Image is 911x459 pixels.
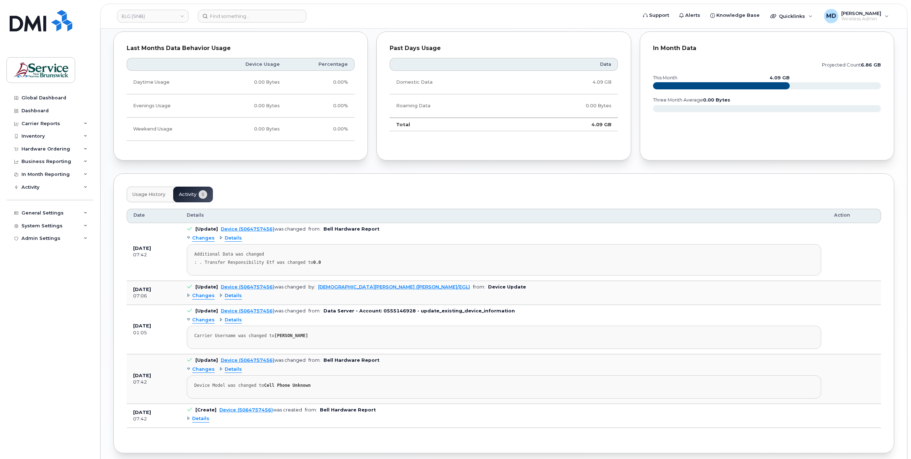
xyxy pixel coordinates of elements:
b: [DATE] [133,246,151,251]
td: 0.00 Bytes [518,94,618,118]
a: Device (5064757456) [221,357,274,363]
strong: [PERSON_NAME] [274,333,308,338]
div: was changed [221,284,306,290]
td: 0.00% [286,94,355,118]
td: 4.09 GB [518,118,618,131]
span: from: [308,308,321,314]
div: 07:42 [133,379,174,385]
div: was created [219,407,302,413]
div: Quicklinks [765,9,818,23]
b: [Update] [195,226,218,232]
span: from: [308,226,321,232]
text: projected count [822,62,881,68]
span: by: [308,284,315,290]
b: [DATE] [133,287,151,292]
td: Total [390,118,518,131]
b: [Update] [195,308,218,314]
div: Carrier Username was changed to [194,333,814,339]
span: Details [192,415,209,422]
b: [DATE] [133,323,151,329]
td: 0.00 Bytes [210,118,286,141]
th: Device Usage [210,58,286,71]
a: Knowledge Base [705,8,765,23]
text: three month average [653,97,730,103]
td: 0.00 Bytes [210,94,286,118]
div: Device Model was changed to [194,383,814,388]
td: Roaming Data [390,94,518,118]
div: 07:42 [133,252,174,258]
b: Device Update [488,284,526,290]
span: Quicklinks [779,13,805,19]
span: Changes [192,235,215,242]
div: was changed [221,357,306,363]
span: Alerts [685,12,700,19]
strong: Cell Phone Unknown [264,383,311,388]
a: ELG (SNB) [117,10,189,23]
a: Device (5064757456) [219,407,273,413]
strong: 0.0 [313,260,321,265]
span: Knowledge Base [716,12,760,19]
td: 4.09 GB [518,71,618,94]
a: Device (5064757456) [221,284,274,290]
span: from: [308,357,321,363]
tr: Weekdays from 6:00pm to 8:00am [127,94,355,118]
span: from: [473,284,485,290]
a: Device (5064757456) [221,226,274,232]
th: Percentage [286,58,355,71]
text: this month [653,75,677,80]
div: Past Days Usage [390,45,618,52]
div: : . Transfer Responsibility Etf was changed to [194,260,814,265]
td: 0.00 Bytes [210,71,286,94]
b: [Create] [195,407,216,413]
b: [DATE] [133,410,151,415]
div: Last Months Data Behavior Usage [127,45,355,52]
td: Weekend Usage [127,118,210,141]
span: Date [133,212,145,218]
span: [PERSON_NAME] [841,10,881,16]
a: [DEMOGRAPHIC_DATA][PERSON_NAME] ([PERSON_NAME]/EGL) [318,284,470,290]
text: 4.09 GB [770,75,790,80]
b: Bell Hardware Report [320,407,376,413]
b: Bell Hardware Report [323,226,379,232]
b: [Update] [195,284,218,290]
b: Bell Hardware Report [323,357,379,363]
div: In Month Data [653,45,881,52]
span: Details [225,317,242,324]
td: Evenings Usage [127,94,210,118]
div: 07:42 [133,416,174,422]
td: Daytime Usage [127,71,210,94]
span: Wireless Admin [841,16,881,22]
b: [Update] [195,357,218,363]
div: Matthew Deveau [819,9,894,23]
th: Data [518,58,618,71]
th: Action [828,209,881,223]
span: from: [305,407,317,413]
span: Support [649,12,669,19]
tr: Friday from 6:00pm to Monday 8:00am [127,118,355,141]
span: Details [225,235,242,242]
span: Details [187,212,204,218]
div: Additional Data was changed [194,252,814,257]
td: 0.00% [286,71,355,94]
b: Data Server - Account: 0555146928 - update_existing_device_information [323,308,515,314]
a: Alerts [674,8,705,23]
div: was changed [221,226,306,232]
div: 01:05 [133,330,174,336]
span: Details [225,292,242,299]
tspan: 0.00 Bytes [703,97,730,103]
span: MD [826,12,836,20]
a: Support [638,8,674,23]
span: Changes [192,317,215,324]
b: [DATE] [133,373,151,378]
span: Usage History [132,192,165,197]
input: Find something... [198,10,306,23]
span: Details [225,366,242,373]
a: Device (5064757456) [221,308,274,314]
span: Changes [192,366,215,373]
div: 07:06 [133,293,174,299]
div: was changed [221,308,306,314]
tspan: 6.86 GB [861,62,881,68]
td: Domestic Data [390,71,518,94]
span: Changes [192,292,215,299]
td: 0.00% [286,118,355,141]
